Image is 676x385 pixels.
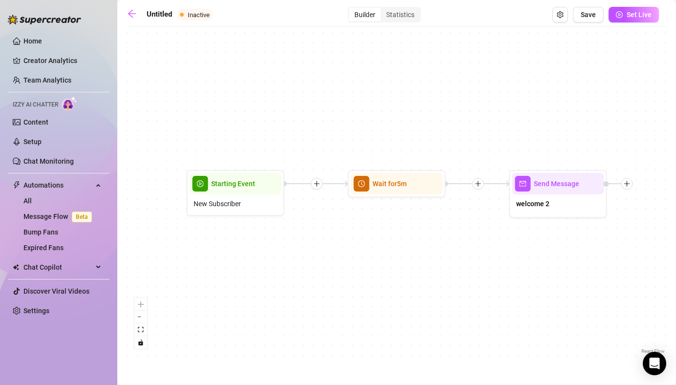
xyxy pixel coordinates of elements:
span: play-circle [193,176,208,192]
div: clock-circleWait for5m [348,170,446,197]
strong: Untitled [147,10,172,19]
a: Settings [23,307,49,315]
span: Send Message [534,178,579,189]
span: Automations [23,177,93,193]
button: toggle interactivity [134,336,147,349]
span: Set Live [627,11,652,19]
span: Save [581,11,596,19]
div: React Flow controls [134,298,147,349]
a: Bump Fans [23,228,58,236]
span: Wait for 5m [372,178,407,189]
div: mailSend Messagewelcome 2 [509,170,607,218]
div: play-circleStarting EventNew Subscriber [187,170,284,216]
a: Creator Analytics [23,53,102,68]
div: Open Intercom Messenger [643,352,666,375]
span: Chat Copilot [23,259,93,275]
a: Content [23,118,48,126]
span: mail [515,176,531,192]
a: Chat Monitoring [23,157,74,165]
img: AI Chatter [62,96,77,110]
a: Team Analytics [23,76,71,84]
span: New Subscriber [194,198,241,209]
a: Home [23,37,42,45]
span: Starting Event [211,178,255,189]
a: React Flow attribution [641,348,665,354]
div: Statistics [381,8,420,21]
span: Beta [72,212,92,222]
a: arrow-left [127,9,142,21]
a: Discover Viral Videos [23,287,89,295]
span: Inactive [188,11,210,19]
a: All [23,197,32,205]
span: plus [313,180,320,187]
span: plus [475,180,481,187]
a: Expired Fans [23,244,64,252]
span: welcome 2 [516,198,549,209]
a: Setup [23,138,42,146]
div: Builder [349,8,381,21]
span: arrow-left [127,9,137,19]
img: logo-BBDzfeDw.svg [8,15,81,24]
span: setting [557,11,564,18]
button: fit view [134,323,147,336]
span: thunderbolt [13,181,21,189]
span: Izzy AI Chatter [13,100,58,109]
span: clock-circle [354,176,370,192]
span: plus [624,180,631,187]
a: Message FlowBeta [23,213,96,220]
button: Open Exit Rules [552,7,568,22]
span: play-circle [616,11,623,18]
button: Save Flow [573,7,604,22]
button: Set Live [609,7,659,22]
div: segmented control [348,7,421,22]
button: zoom out [134,311,147,323]
img: Chat Copilot [13,264,19,271]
